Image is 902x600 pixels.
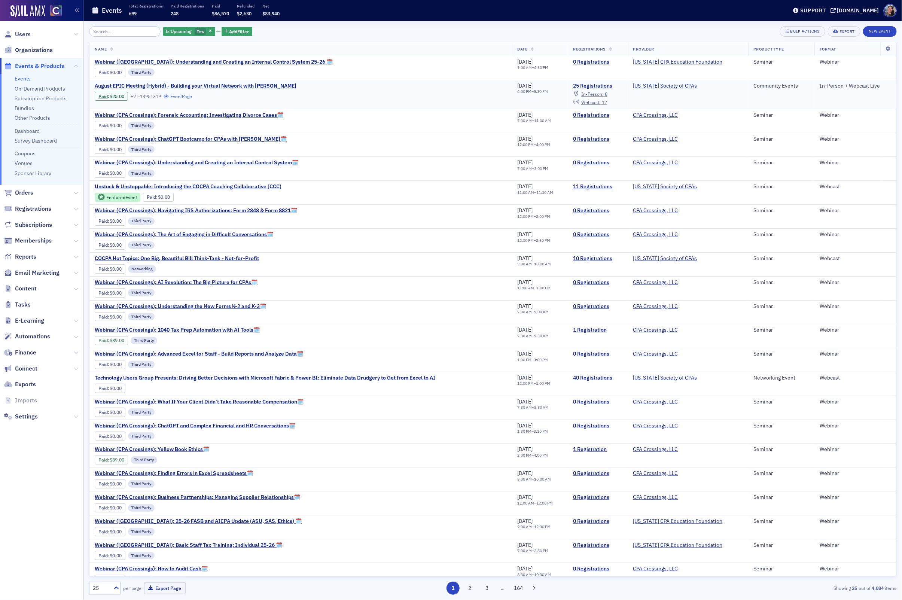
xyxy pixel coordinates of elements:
a: Subscription Products [15,95,67,102]
a: View Homepage [45,5,62,18]
span: Webinar (CPA Crossings): AI Revolution: The Big Picture for CPAs🗓️ [95,279,258,286]
span: Content [15,284,37,293]
time: 4:30 PM [534,65,548,70]
span: Events & Products [15,62,65,70]
span: Users [15,30,31,39]
div: Webinar [820,231,891,238]
a: Exports [4,380,36,389]
time: 9:00 AM [517,65,532,70]
a: Settings [4,412,38,421]
a: Users [4,30,31,39]
span: Yes [196,28,204,34]
a: Organizations [4,46,53,54]
span: Webinar (CPA Crossings): Business Partnerships: Managing Supplier Relationships🗓️ [95,494,300,501]
a: 0 Registrations [573,136,622,143]
div: Bulk Actions [790,29,820,33]
a: CPA Crossings, LLC [633,231,678,238]
time: 5:30 PM [534,89,548,94]
div: Seminar [753,136,809,143]
time: 11:30 AM [536,190,553,195]
span: $25.00 [110,94,125,99]
span: Imports [15,396,37,405]
button: Export Page [144,582,186,594]
span: Webinar (CA): 25-26 FASB and AICPA Update (ASU, SAS, Ethics) 🗓 [95,518,302,525]
span: CPA Crossings, LLC [633,112,680,119]
a: Paid [98,218,108,224]
a: CPA Crossings, LLC [633,351,678,357]
span: E-Learning [15,317,44,325]
span: [DATE] [517,255,533,262]
a: Bundles [15,105,34,112]
a: CPA Crossings, LLC [633,303,678,310]
div: EVT-13951319 [131,94,161,99]
div: [DOMAIN_NAME] [837,7,879,14]
a: Unstuck & Unstoppable: Introducing the COCPA Coaching Collaborative (CCC) [95,183,281,190]
a: Events & Products [4,62,65,70]
span: CPA Crossings, LLC [633,231,680,238]
span: Tasks [15,301,31,309]
a: Subscriptions [4,221,52,229]
div: – [517,190,553,195]
a: Paid [98,457,108,463]
a: Webinar (CPA Crossings): Advanced Excel for Staff - Build Reports and Analyze Data🗓️ [95,351,303,357]
div: Webinar [820,136,891,143]
a: August EPIC Meeting (Hybrid) - Building your Virtual Network with [PERSON_NAME] [95,83,296,89]
div: Third Party [128,122,155,129]
div: In-Person + Webcast Live [820,83,891,89]
a: Survey Dashboard [15,137,57,144]
a: Paid [98,433,108,439]
a: 0 Registrations [573,303,622,310]
div: Third Party [128,146,155,153]
time: 11:00 AM [534,118,551,123]
span: Subscriptions [15,221,52,229]
a: CPA Crossings, LLC [633,446,678,453]
a: Sponsor Library [15,170,51,177]
time: 7:00 AM [517,166,532,171]
span: : [98,123,110,128]
span: August EPIC Meeting (Hybrid) - Building your Virtual Network with Melissa Armstrong [95,83,296,89]
span: Provider [633,46,654,52]
span: : [98,242,110,248]
a: Paid [98,529,108,534]
a: CPA Crossings, LLC [633,112,678,119]
a: Paid [98,314,108,320]
div: – [517,238,550,243]
time: 4:00 PM [517,89,531,94]
span: CPA Crossings, LLC [633,159,680,166]
div: Third Party [128,68,155,76]
span: Add Filter [229,28,249,35]
a: CPA Crossings, LLC [633,207,678,214]
time: 11:00 AM [517,190,534,195]
span: Webcast : [581,99,601,105]
span: Colorado Society of CPAs [633,183,697,190]
span: : [98,70,110,75]
a: Webinar (CPA Crossings): Navigating IRS Authorizations: Form 2848 & Form 8821🗓️ [95,207,297,214]
div: – [517,65,548,70]
a: Reports [4,253,36,261]
span: Exports [15,380,36,389]
div: Paid: 29 - $2500 [95,92,128,101]
a: 0 Registrations [573,112,622,119]
span: [DATE] [517,183,533,190]
time: 12:00 PM [517,142,534,147]
a: Paid [98,94,108,99]
a: Paid [98,386,108,391]
a: Content [4,284,37,293]
a: Webinar ([GEOGRAPHIC_DATA]): Understanding and Creating an Internal Control System 25-26 🗓 [95,59,333,66]
a: 0 Registrations [573,159,622,166]
a: Paid [98,242,108,248]
span: Webinar (CPA Crossings): Finding Errors in Excel Spreadsheets🗓️ [95,470,253,477]
span: Date [517,46,527,52]
a: CPA Crossings, LLC [633,327,678,333]
div: Paid: 0 - $0 [95,145,125,154]
div: Paid: 0 - $0 [95,121,125,130]
a: 0 Registrations [573,494,622,501]
time: 12:30 PM [517,238,534,243]
span: Webinar (CPA Crossings): How to Audit Cash🗓️ [95,566,220,572]
a: Webinar (CPA Crossings): Understanding and Creating an Internal Control System🗓️ [95,159,298,166]
time: 4:00 PM [536,142,550,147]
span: Organizations [15,46,53,54]
a: 0 Registrations [573,518,622,525]
h1: Events [102,6,122,15]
